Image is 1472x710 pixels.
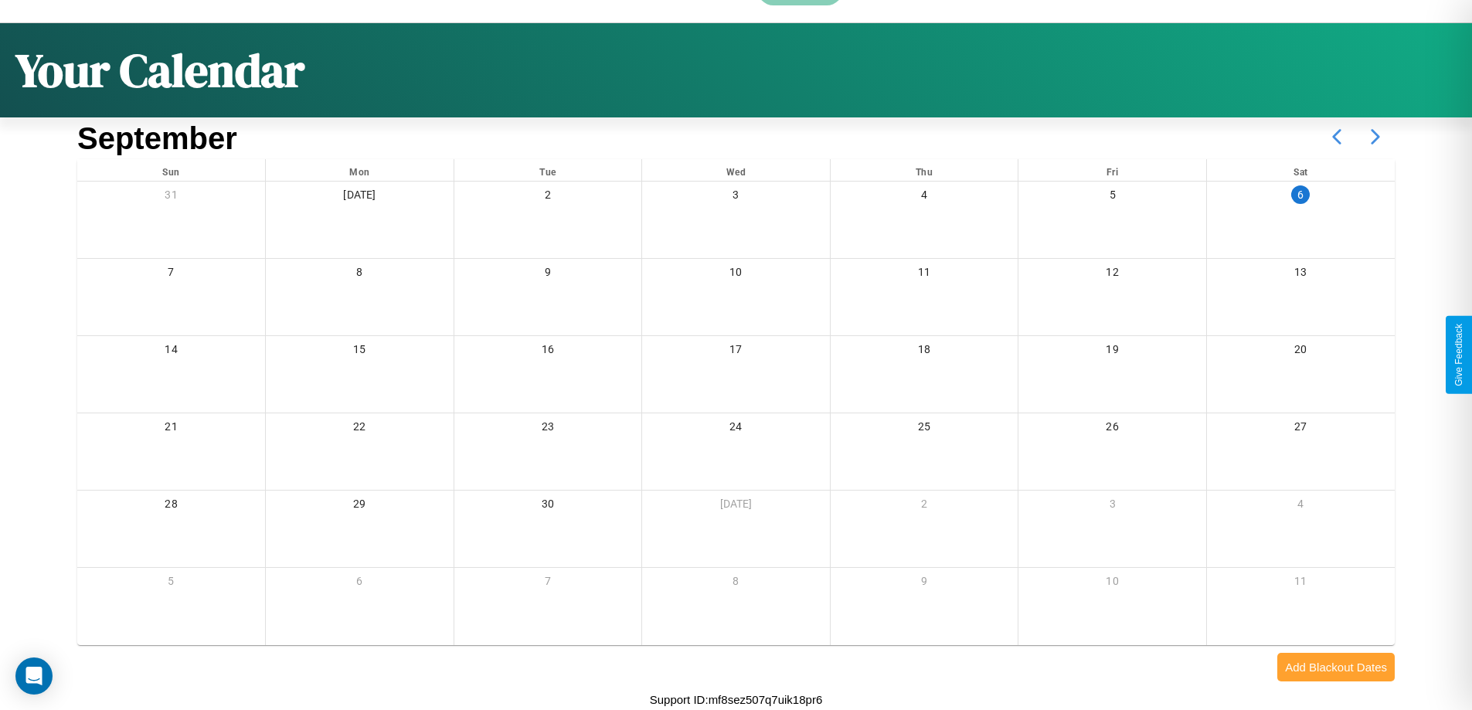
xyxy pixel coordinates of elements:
[454,568,642,600] div: 7
[1207,159,1395,181] div: Sat
[454,413,642,445] div: 23
[1453,324,1464,386] div: Give Feedback
[831,491,1018,522] div: 2
[77,182,265,213] div: 31
[642,259,830,290] div: 10
[77,413,265,445] div: 21
[1207,413,1395,445] div: 27
[831,182,1018,213] div: 4
[642,413,830,445] div: 24
[831,413,1018,445] div: 25
[642,568,830,600] div: 8
[266,568,454,600] div: 6
[266,182,454,213] div: [DATE]
[650,689,822,710] p: Support ID: mf8sez507q7uik18pr6
[266,336,454,368] div: 15
[831,336,1018,368] div: 18
[454,491,642,522] div: 30
[642,182,830,213] div: 3
[77,159,265,181] div: Sun
[1207,259,1395,290] div: 13
[642,336,830,368] div: 17
[77,336,265,368] div: 14
[266,413,454,445] div: 22
[77,491,265,522] div: 28
[831,568,1018,600] div: 9
[642,159,830,181] div: Wed
[1291,185,1310,204] div: 6
[454,182,642,213] div: 2
[77,259,265,290] div: 7
[266,491,454,522] div: 29
[1277,653,1395,681] button: Add Blackout Dates
[1018,336,1206,368] div: 19
[454,159,642,181] div: Tue
[454,259,642,290] div: 9
[831,159,1018,181] div: Thu
[642,491,830,522] div: [DATE]
[15,657,53,695] div: Open Intercom Messenger
[266,159,454,181] div: Mon
[1018,259,1206,290] div: 12
[1207,491,1395,522] div: 4
[454,336,642,368] div: 16
[1018,413,1206,445] div: 26
[1018,568,1206,600] div: 10
[1018,182,1206,213] div: 5
[77,121,237,156] h2: September
[1018,491,1206,522] div: 3
[1207,568,1395,600] div: 11
[831,259,1018,290] div: 11
[15,39,304,102] h1: Your Calendar
[1207,336,1395,368] div: 20
[266,259,454,290] div: 8
[1018,159,1206,181] div: Fri
[77,568,265,600] div: 5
